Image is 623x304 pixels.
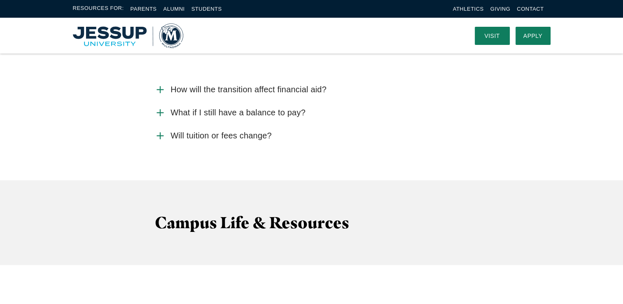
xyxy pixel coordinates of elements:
a: Contact [517,6,544,12]
img: Multnomah University Logo [73,23,183,48]
a: Apply [516,27,551,45]
span: How will the transition affect financial aid? [170,84,327,95]
a: Athletics [453,6,484,12]
a: Visit [475,27,510,45]
a: Students [191,6,222,12]
a: Alumni [163,6,184,12]
span: Will tuition or fees change? [170,131,272,141]
span: What if I still have a balance to pay? [170,108,306,118]
h3: Campus Life & Resources [155,213,468,232]
span: Resources For: [73,4,124,14]
a: Home [73,23,183,48]
a: Parents [131,6,157,12]
a: Giving [490,6,511,12]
